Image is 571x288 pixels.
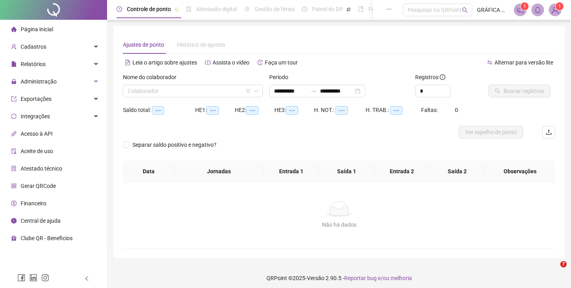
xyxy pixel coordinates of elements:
[11,235,17,241] span: gift
[421,107,439,113] span: Faltas:
[21,235,73,241] span: Clube QR - Beneficios
[344,275,412,281] span: Reportar bug e/ou melhoria
[274,106,314,115] div: HE 3:
[254,89,259,93] span: down
[462,7,468,13] span: search
[123,73,182,81] label: Nome do colaborador
[517,6,524,13] span: notification
[21,218,61,224] span: Central de ajuda
[390,106,402,115] span: --:--
[265,59,298,66] span: Faça um tour
[196,6,237,12] span: Admissão digital
[368,6,419,12] span: Folha de pagamento
[374,161,430,182] th: Entrada 2
[21,26,53,32] span: Página inicial
[127,6,171,12] span: Controle de ponto
[358,6,364,12] span: book
[21,148,53,154] span: Aceite de uso
[440,74,445,80] span: info-circle
[429,161,485,182] th: Saída 2
[455,107,458,113] span: 0
[556,2,563,10] sup: Atualize o seu contato no menu Meus Dados
[549,4,561,16] img: 20962
[174,161,264,182] th: Jornadas
[257,60,263,65] span: history
[491,167,549,176] span: Observações
[207,106,219,115] span: --:--
[21,78,57,85] span: Administração
[21,131,53,137] span: Acesso à API
[123,161,174,182] th: Data
[41,274,49,282] span: instagram
[21,96,52,102] span: Exportações
[310,88,317,94] span: swap-right
[485,161,555,182] th: Observações
[255,6,295,12] span: Gestão de férias
[560,261,567,267] span: 7
[314,106,366,115] div: H. NOT.:
[21,165,62,172] span: Atestado técnico
[21,113,50,119] span: Integrações
[269,73,293,81] label: Período
[21,44,46,50] span: Cadastros
[244,6,250,12] span: sun
[17,274,25,282] span: facebook
[11,44,17,49] span: user-add
[177,42,225,48] span: Histórico de ajustes
[459,126,523,138] button: Ver espelho de ponto
[246,106,259,115] span: --:--
[264,161,319,182] th: Entrada 1
[544,261,563,280] iframe: Intercom live chat
[152,106,164,115] span: --:--
[366,106,421,115] div: H. TRAB.:
[415,73,445,81] span: Registros
[534,6,541,13] span: bell
[11,96,17,102] span: export
[132,220,546,229] div: Não há dados
[521,2,529,10] sup: 1
[213,59,249,66] span: Assista o vídeo
[286,106,298,115] span: --:--
[11,148,17,154] span: audit
[310,88,317,94] span: to
[302,6,307,12] span: dashboard
[487,60,492,65] span: swap
[11,61,17,67] span: file
[312,6,343,12] span: Painel do DP
[29,274,37,282] span: linkedin
[11,183,17,189] span: qrcode
[205,60,211,65] span: youtube
[386,6,392,12] span: ellipsis
[11,166,17,171] span: solution
[11,131,17,136] span: api
[489,85,550,97] button: Buscar registros
[546,129,552,135] span: upload
[246,89,251,93] span: filter
[132,59,197,66] span: Leia o artigo sobre ajustes
[129,140,220,149] span: Separar saldo positivo e negativo?
[307,275,324,281] span: Versão
[84,276,90,281] span: left
[11,218,17,224] span: info-circle
[195,106,235,115] div: HE 1:
[494,59,553,66] span: Alternar para versão lite
[21,61,46,67] span: Relatórios
[21,200,46,207] span: Financeiro
[11,201,17,206] span: dollar
[558,4,561,9] span: 1
[174,7,179,12] span: pushpin
[11,79,17,84] span: lock
[235,106,274,115] div: HE 2:
[123,106,195,115] div: Saldo total:
[11,27,17,32] span: home
[125,60,130,65] span: file-text
[346,7,351,12] span: pushpin
[477,6,509,14] span: GRÁFICA MODERNA
[523,4,526,9] span: 1
[117,6,122,12] span: clock-circle
[11,114,17,119] span: sync
[123,42,164,48] span: Ajustes de ponto
[186,6,192,12] span: file-done
[335,106,348,115] span: --:--
[319,161,374,182] th: Saída 1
